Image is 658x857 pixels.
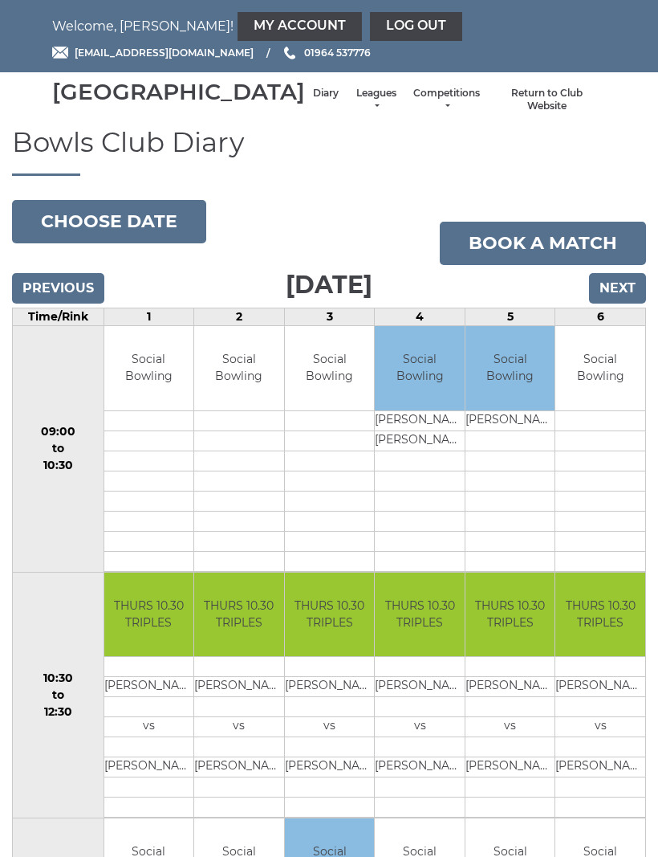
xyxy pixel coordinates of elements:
img: Phone us [284,47,295,59]
a: Diary [313,87,339,100]
td: [PERSON_NAME] [465,757,555,777]
td: 3 [284,308,375,326]
td: Time/Rink [13,308,104,326]
div: [GEOGRAPHIC_DATA] [52,80,305,104]
td: [PERSON_NAME] [375,410,465,431]
td: [PERSON_NAME] [285,757,375,777]
td: [PERSON_NAME] [194,757,284,777]
td: vs [104,717,194,737]
td: THURS 10.30 TRIPLES [465,573,555,657]
td: vs [555,717,645,737]
td: [PERSON_NAME] [555,677,645,697]
input: Next [589,273,646,304]
td: Social Bowling [285,326,375,410]
td: vs [285,717,375,737]
a: Phone us 01964 537776 [282,45,371,60]
td: vs [375,717,465,737]
td: [PERSON_NAME] [555,757,645,777]
button: Choose date [12,200,206,243]
td: THURS 10.30 TRIPLES [285,573,375,657]
td: [PERSON_NAME] [375,431,465,451]
a: My Account [238,12,362,41]
td: vs [465,717,555,737]
td: [PERSON_NAME] [285,677,375,697]
td: 1 [104,308,194,326]
td: [PERSON_NAME] [465,410,555,431]
a: Log out [370,12,462,41]
td: 4 [375,308,465,326]
td: Social Bowling [375,326,465,410]
td: 09:00 to 10:30 [13,326,104,573]
td: [PERSON_NAME] [104,677,194,697]
td: 10:30 to 12:30 [13,572,104,818]
td: THURS 10.30 TRIPLES [555,573,645,657]
td: [PERSON_NAME] [194,677,284,697]
td: [PERSON_NAME] [375,677,465,697]
input: Previous [12,273,104,304]
h1: Bowls Club Diary [12,128,646,176]
td: [PERSON_NAME] [465,677,555,697]
a: Leagues [355,87,397,113]
td: [PERSON_NAME] [375,757,465,777]
td: 6 [555,308,646,326]
a: Return to Club Website [496,87,598,113]
td: vs [194,717,284,737]
span: [EMAIL_ADDRESS][DOMAIN_NAME] [75,47,254,59]
td: Social Bowling [555,326,645,410]
td: THURS 10.30 TRIPLES [104,573,194,657]
a: Email [EMAIL_ADDRESS][DOMAIN_NAME] [52,45,254,60]
td: 5 [465,308,555,326]
td: [PERSON_NAME] [104,757,194,777]
td: 2 [194,308,285,326]
a: Book a match [440,222,646,265]
td: Social Bowling [465,326,555,410]
td: Social Bowling [104,326,194,410]
td: THURS 10.30 TRIPLES [375,573,465,657]
a: Competitions [413,87,480,113]
img: Email [52,47,68,59]
nav: Welcome, [PERSON_NAME]! [52,12,606,41]
td: Social Bowling [194,326,284,410]
td: THURS 10.30 TRIPLES [194,573,284,657]
span: 01964 537776 [304,47,371,59]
